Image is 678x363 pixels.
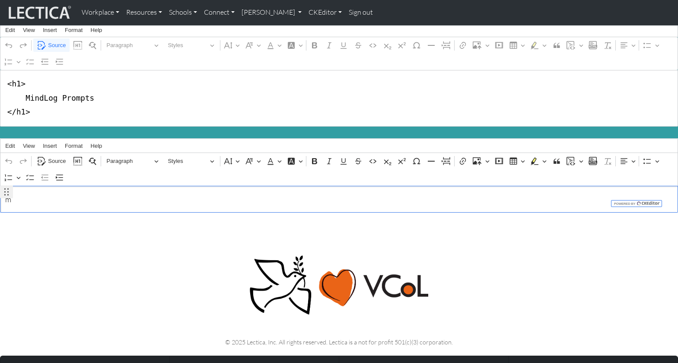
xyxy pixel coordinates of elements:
span: Source [48,156,66,166]
span: View [23,143,35,149]
span: Styles [168,156,207,166]
button: Source [33,155,70,168]
a: [PERSON_NAME] [238,3,305,22]
span: Paragraph [106,40,151,51]
button: Source [33,38,70,52]
p: © 2025 Lectica, Inc. All rights reserved. Lectica is a not for profit 501(c)(3) corporation. [59,337,619,347]
button: Styles [164,155,218,168]
a: Connect [201,3,238,22]
img: Peace, love, VCoL [247,254,432,317]
span: Format [65,143,83,149]
span: Format [65,27,83,33]
button: Paragraph, Heading [103,155,162,168]
span: Styles [168,40,207,51]
span: Source [48,40,66,51]
a: Workplace [78,3,123,22]
button: Styles [164,38,218,52]
a: CKEditor [305,3,345,22]
div: Editor toolbar [0,37,678,70]
span: Insert [43,27,57,33]
span: Powered by [613,202,635,206]
span: Edit [5,143,15,149]
span: Help [91,27,102,33]
div: Editor toolbar [0,153,678,186]
span: View [23,27,35,33]
span: Help [91,143,102,149]
div: Editor menu bar [0,139,678,153]
a: Schools [166,3,201,22]
p: m [5,193,673,205]
span: Edit [5,27,15,33]
span: Insert [43,143,57,149]
a: Sign out [345,3,376,22]
img: lecticalive [6,4,71,21]
span: Paragraph [106,156,151,166]
div: Editor menu bar [0,23,678,37]
a: Resources [123,3,166,22]
button: Paragraph, Heading [103,38,162,52]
